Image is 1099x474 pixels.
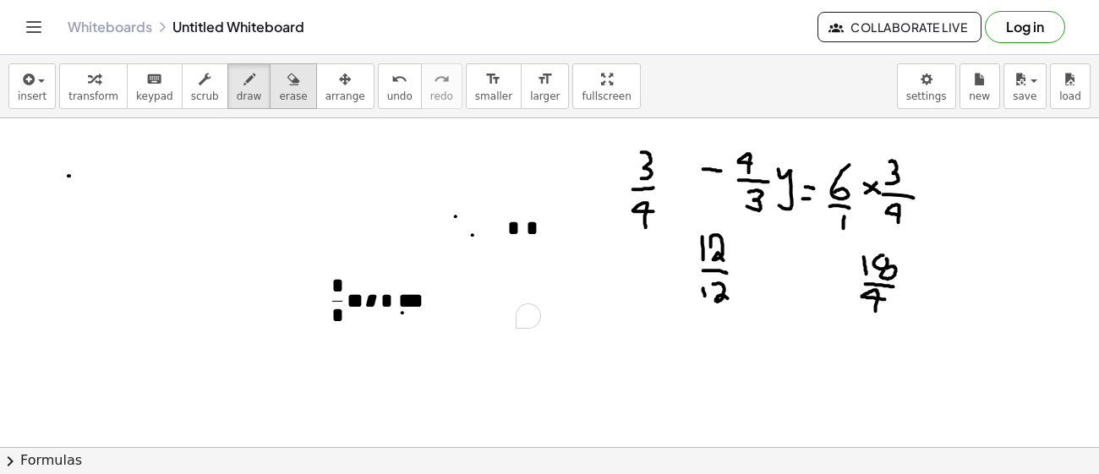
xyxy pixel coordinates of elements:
button: transform [59,63,128,109]
span: scrub [191,90,219,102]
i: undo [391,69,407,90]
span: insert [18,90,46,102]
button: Toggle navigation [20,14,47,41]
span: arrange [325,90,365,102]
span: load [1059,90,1081,102]
button: load [1050,63,1091,109]
button: redoredo [421,63,462,109]
span: Collaborate Live [832,19,967,35]
i: format_size [485,69,501,90]
button: insert [8,63,56,109]
button: Collaborate Live [817,12,981,42]
button: fullscreen [572,63,640,109]
span: save [1013,90,1036,102]
span: smaller [475,90,512,102]
i: keyboard [146,69,162,90]
span: settings [906,90,947,102]
button: scrub [182,63,228,109]
a: Whiteboards [68,19,152,35]
button: keyboardkeypad [127,63,183,109]
button: undoundo [378,63,422,109]
span: redo [430,90,453,102]
span: new [969,90,990,102]
i: format_size [537,69,553,90]
button: settings [897,63,956,109]
span: undo [387,90,413,102]
span: keypad [136,90,173,102]
span: larger [530,90,560,102]
span: draw [237,90,262,102]
button: format_sizelarger [521,63,569,109]
button: draw [227,63,271,109]
button: arrange [316,63,375,109]
span: fullscreen [582,90,631,102]
button: format_sizesmaller [466,63,522,109]
i: redo [434,69,450,90]
button: save [1003,63,1047,109]
span: erase [279,90,307,102]
button: new [960,63,1000,109]
span: transform [68,90,118,102]
button: erase [270,63,316,109]
button: Log in [985,11,1065,43]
